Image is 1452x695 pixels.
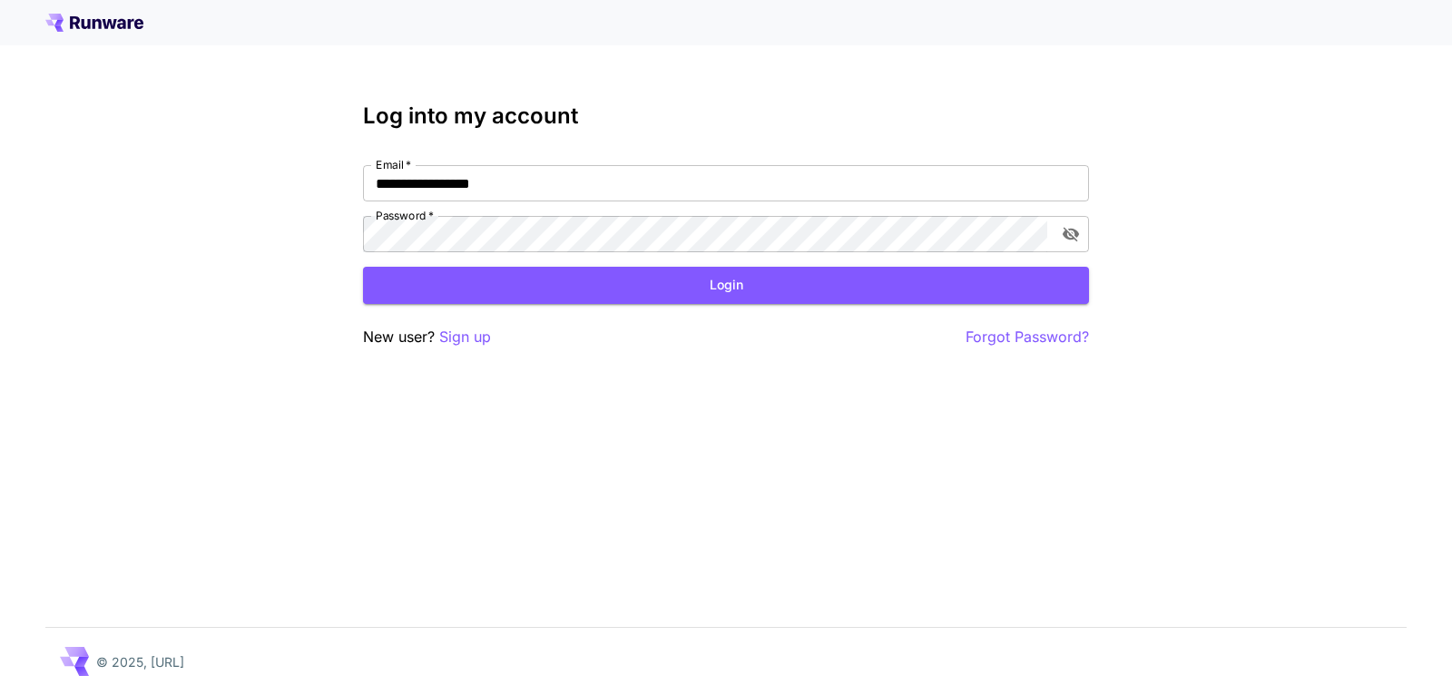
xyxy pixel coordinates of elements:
h3: Log into my account [363,103,1089,129]
label: Password [376,208,434,223]
p: New user? [363,326,491,348]
button: toggle password visibility [1055,218,1087,250]
button: Forgot Password? [966,326,1089,348]
p: © 2025, [URL] [96,652,184,671]
button: Login [363,267,1089,304]
label: Email [376,157,411,172]
button: Sign up [439,326,491,348]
